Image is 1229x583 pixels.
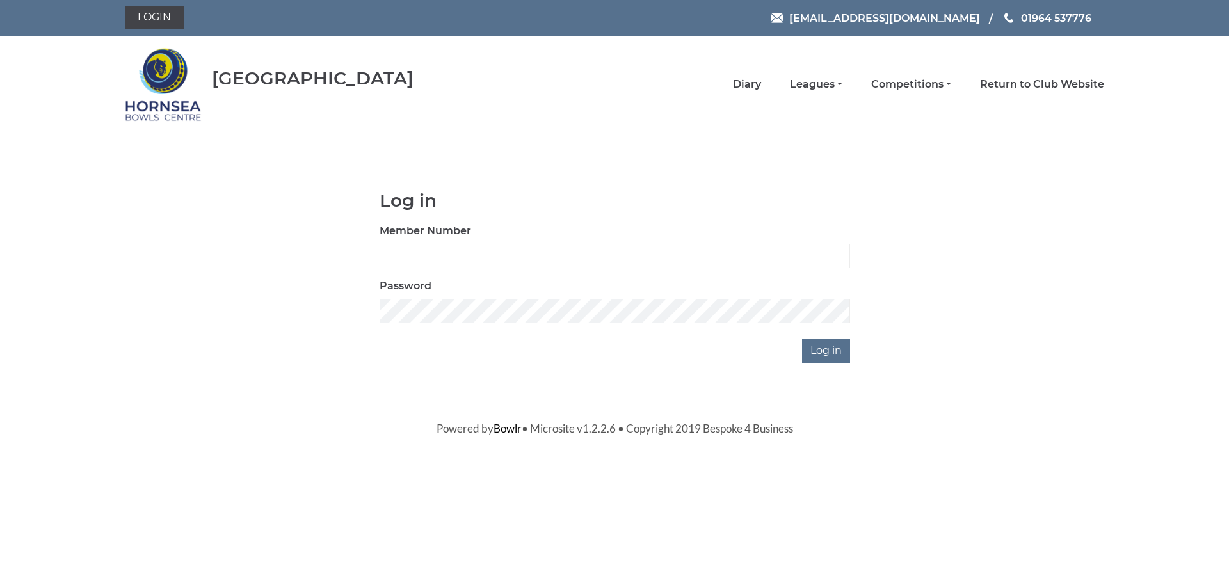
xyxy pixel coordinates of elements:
[125,40,202,129] img: Hornsea Bowls Centre
[212,68,414,88] div: [GEOGRAPHIC_DATA]
[1021,12,1091,24] span: 01964 537776
[437,422,793,435] span: Powered by • Microsite v1.2.2.6 • Copyright 2019 Bespoke 4 Business
[790,77,842,92] a: Leagues
[494,422,522,435] a: Bowlr
[1002,10,1091,26] a: Phone us 01964 537776
[802,339,850,363] input: Log in
[380,191,850,211] h1: Log in
[380,223,471,239] label: Member Number
[789,12,980,24] span: [EMAIL_ADDRESS][DOMAIN_NAME]
[871,77,951,92] a: Competitions
[771,13,783,23] img: Email
[771,10,980,26] a: Email [EMAIL_ADDRESS][DOMAIN_NAME]
[380,278,431,294] label: Password
[125,6,184,29] a: Login
[733,77,761,92] a: Diary
[1004,13,1013,23] img: Phone us
[980,77,1104,92] a: Return to Club Website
